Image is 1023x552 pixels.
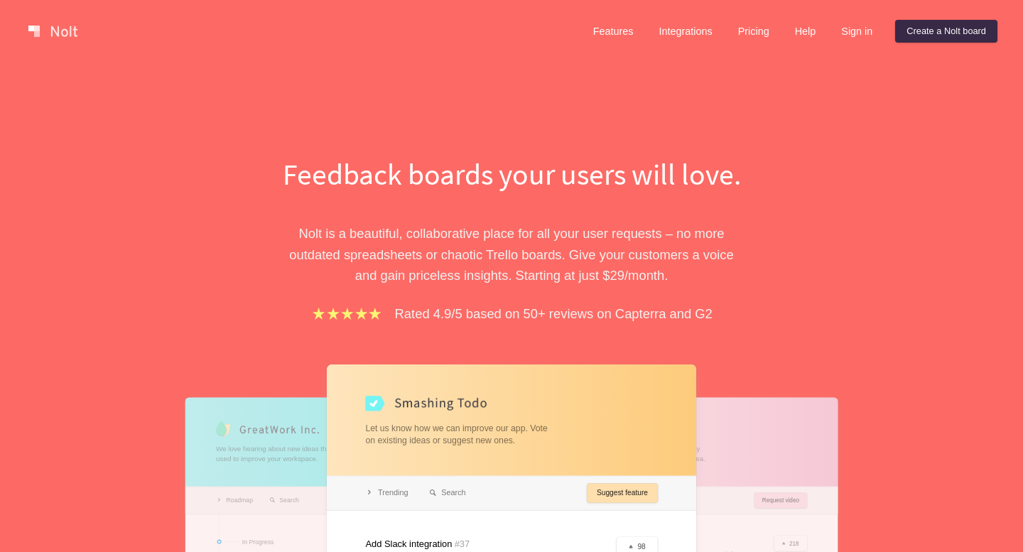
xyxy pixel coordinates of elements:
[266,153,757,195] h1: Feedback boards your users will love.
[784,20,828,43] a: Help
[727,20,781,43] a: Pricing
[895,20,997,43] a: Create a Nolt board
[647,20,723,43] a: Integrations
[582,20,645,43] a: Features
[830,20,884,43] a: Sign in
[395,303,713,324] p: Rated 4.9/5 based on 50+ reviews on Capterra and G2
[266,223,757,286] p: Nolt is a beautiful, collaborative place for all your user requests – no more outdated spreadshee...
[310,305,383,322] img: stars.b067e34983.png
